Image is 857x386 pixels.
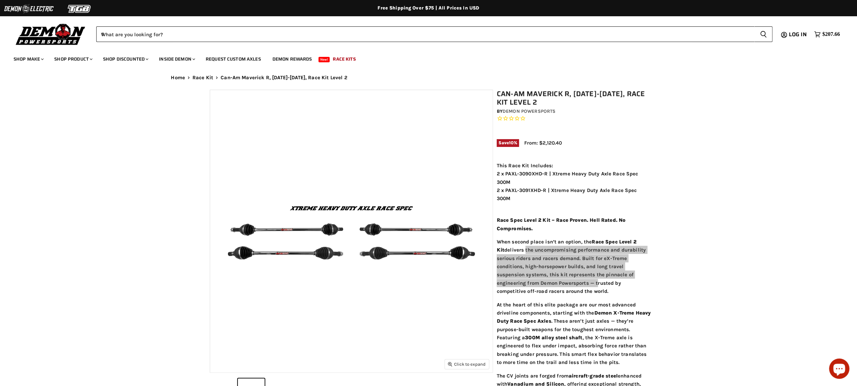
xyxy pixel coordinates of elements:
img: Demon Powersports [14,22,88,46]
span: From: $2,120.40 [524,140,562,146]
a: Shop Product [49,52,97,66]
span: Rated 0.0 out of 5 stars 0 reviews [497,115,651,122]
b: Demon X-Treme Heavy Duty Race Spec Axles [497,310,651,324]
img: TGB Logo 2 [54,2,105,15]
div: 2 x PAXL-3090XHD-R | Xtreme Heavy Duty Axle Race Spec 300M 2 x PAXL-3091XHD-R | Xtreme Heavy Duty... [497,170,651,203]
input: When autocomplete results are available use up and down arrows to review and enter to select [96,26,755,42]
a: Shop Discounted [98,52,152,66]
a: Demon Powersports [503,108,555,114]
a: Shop Make [8,52,48,66]
span: 10 [509,140,514,145]
a: Request Custom Axles [201,52,266,66]
ul: Main menu [8,49,838,66]
div: Free Shipping Over $75 | All Prices In USD [158,5,700,11]
button: Search [755,26,773,42]
div: This Race Kit Includes: [497,162,651,170]
inbox-online-store-chat: Shopify online store chat [827,359,852,381]
a: Race Kits [328,52,361,66]
img: Demon Electric Logo 2 [3,2,54,15]
a: Race Kit [192,75,213,81]
b: Race Spec Level 2 Kit – Race Proven. Hell Rated. No Compromises. [497,217,626,231]
form: Product [96,26,773,42]
a: $207.66 [811,29,843,39]
a: Demon Rewards [267,52,317,66]
span: Save % [497,139,519,147]
button: Click to expand [445,360,489,369]
span: $207.66 [822,31,840,38]
span: Can-Am Maverick R, [DATE]-[DATE], Race Kit Level 2 [221,75,347,81]
h1: Can-Am Maverick R, [DATE]-[DATE], Race Kit Level 2 [497,90,651,107]
a: Log in [786,31,811,38]
a: Inside Demon [154,52,199,66]
a: Home [171,75,185,81]
b: 300M alloy steel shaft [525,335,583,341]
div: by [497,108,651,115]
span: New! [319,57,330,62]
p: When second place isn’t an option, the delivers the uncompromising performance and durability ser... [497,238,651,296]
b: aircraft-grade steel [569,373,618,379]
img: Can-Am Maverick R, 2024-2025, Race Kit Level 2 [210,90,493,372]
p: At the heart of this elite package are our most advanced driveline components, starting with the ... [497,301,651,367]
span: Click to expand [448,362,486,367]
nav: Breadcrumbs [158,75,700,81]
span: Log in [789,30,807,39]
